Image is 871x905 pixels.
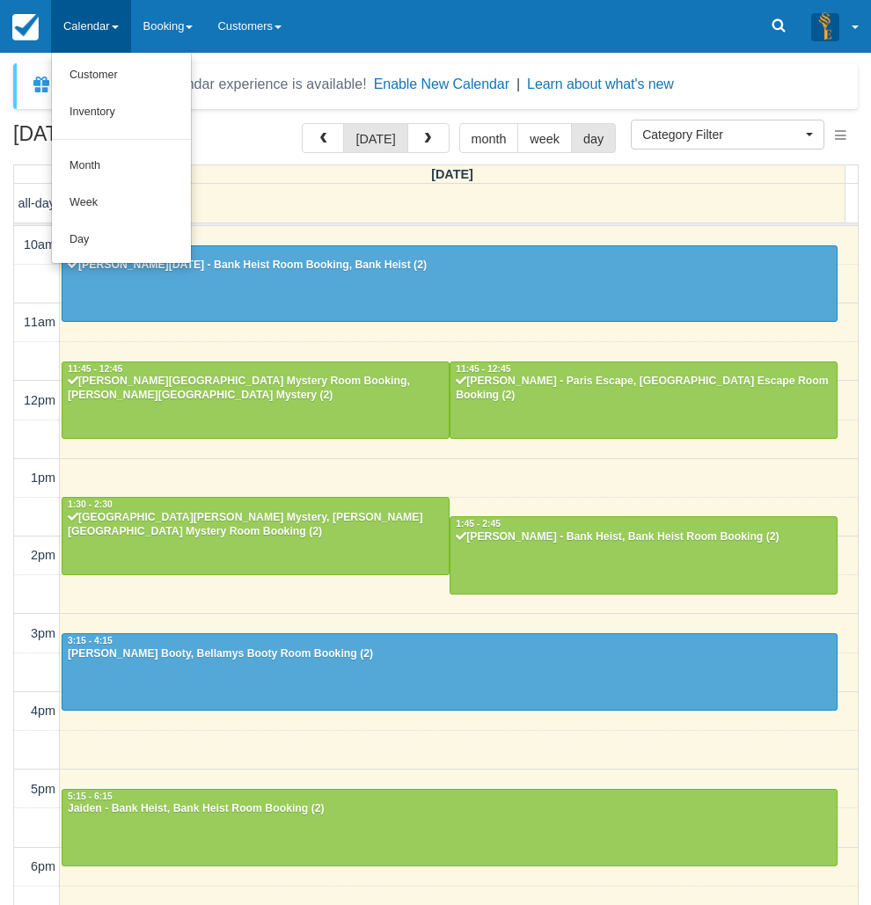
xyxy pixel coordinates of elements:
div: [PERSON_NAME] - Bank Heist, Bank Heist Room Booking (2) [455,530,832,544]
span: 3:15 - 4:15 [68,636,113,646]
a: 10:15 - 11:15[PERSON_NAME][DATE] - Bank Heist Room Booking, Bank Heist (2) [62,245,838,323]
div: A new Booking Calendar experience is available! [59,74,367,95]
span: 11am [24,315,55,329]
span: 5:15 - 6:15 [68,792,113,801]
span: 11:45 - 12:45 [68,364,122,374]
button: week [517,123,572,153]
span: 12pm [24,393,55,407]
button: day [571,123,616,153]
span: Category Filter [642,126,801,143]
span: 4pm [31,704,55,718]
button: [DATE] [343,123,407,153]
div: [GEOGRAPHIC_DATA][PERSON_NAME] Mystery, [PERSON_NAME][GEOGRAPHIC_DATA] Mystery Room Booking (2) [67,511,444,539]
a: 5:15 - 6:15Jaiden - Bank Heist, Bank Heist Room Booking (2) [62,789,838,866]
span: [DATE] [431,167,473,181]
span: 1:45 - 2:45 [456,519,501,529]
ul: Calendar [51,53,192,264]
a: Inventory [52,94,191,131]
button: Enable New Calendar [374,76,509,93]
img: A3 [811,12,839,40]
a: 1:30 - 2:30[GEOGRAPHIC_DATA][PERSON_NAME] Mystery, [PERSON_NAME][GEOGRAPHIC_DATA] Mystery Room Bo... [62,497,450,574]
h2: [DATE] [13,123,236,156]
a: 11:45 - 12:45[PERSON_NAME][GEOGRAPHIC_DATA] Mystery Room Booking, [PERSON_NAME][GEOGRAPHIC_DATA] ... [62,361,450,439]
a: 11:45 - 12:45[PERSON_NAME] - Paris Escape, [GEOGRAPHIC_DATA] Escape Room Booking (2) [450,361,838,439]
div: [PERSON_NAME] Booty, Bellamys Booty Room Booking (2) [67,647,832,661]
span: 10am [24,237,55,252]
div: Jaiden - Bank Heist, Bank Heist Room Booking (2) [67,802,832,816]
span: | [516,77,520,91]
div: [PERSON_NAME][GEOGRAPHIC_DATA] Mystery Room Booking, [PERSON_NAME][GEOGRAPHIC_DATA] Mystery (2) [67,375,444,403]
img: checkfront-main-nav-mini-logo.png [12,14,39,40]
button: Category Filter [631,120,824,150]
span: all-day [18,196,55,210]
span: 11:45 - 12:45 [456,364,510,374]
a: Day [52,222,191,259]
a: Customer [52,57,191,94]
span: 6pm [31,859,55,873]
div: [PERSON_NAME] - Paris Escape, [GEOGRAPHIC_DATA] Escape Room Booking (2) [455,375,832,403]
span: 1pm [31,471,55,485]
span: 3pm [31,626,55,640]
a: 1:45 - 2:45[PERSON_NAME] - Bank Heist, Bank Heist Room Booking (2) [450,516,838,594]
span: 5pm [31,782,55,796]
a: Learn about what's new [527,77,674,91]
button: month [459,123,519,153]
a: Month [52,148,191,185]
span: 1:30 - 2:30 [68,500,113,509]
div: [PERSON_NAME][DATE] - Bank Heist Room Booking, Bank Heist (2) [67,259,832,273]
a: Week [52,185,191,222]
span: 2pm [31,548,55,562]
a: 3:15 - 4:15[PERSON_NAME] Booty, Bellamys Booty Room Booking (2) [62,633,838,711]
